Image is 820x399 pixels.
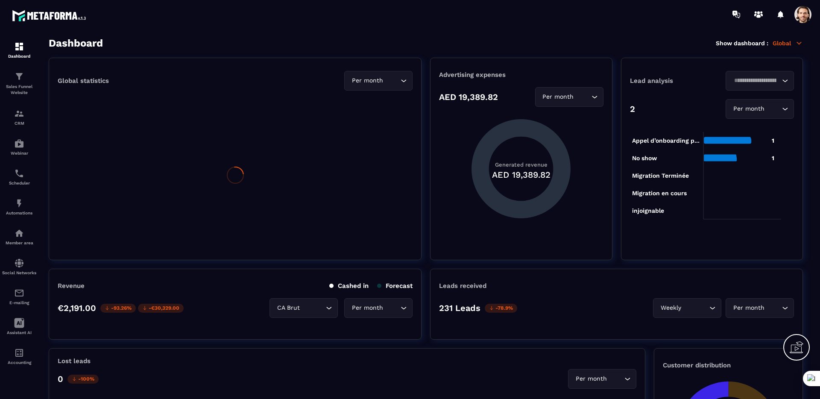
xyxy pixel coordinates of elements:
tspan: injoignable [632,207,664,214]
p: Member area [2,241,36,245]
img: accountant [14,348,24,358]
div: Search for option [726,71,794,91]
img: formation [14,109,24,119]
p: Advertising expenses [439,71,603,79]
a: automationsautomationsAutomations [2,192,36,222]
p: Webinar [2,151,36,155]
p: Global statistics [58,77,109,85]
div: Search for option [344,298,413,318]
div: Search for option [344,71,413,91]
span: Per month [541,92,576,102]
p: -100% [67,375,99,384]
a: formationformationCRM [2,102,36,132]
input: Search for option [683,303,707,313]
div: Search for option [653,298,721,318]
p: Assistant AI [2,330,36,335]
p: Cashed in [329,282,369,290]
input: Search for option [731,76,780,85]
input: Search for option [576,92,589,102]
img: email [14,288,24,298]
div: Search for option [535,87,603,107]
img: social-network [14,258,24,268]
div: Search for option [269,298,338,318]
p: Leads received [439,282,486,290]
span: Per month [731,303,766,313]
span: CA Brut [275,303,302,313]
p: -93.26% [100,304,136,313]
div: Search for option [568,369,636,389]
img: formation [14,41,24,52]
div: Search for option [726,99,794,119]
a: schedulerschedulerScheduler [2,162,36,192]
p: Global [773,39,803,47]
p: AED 19,389.82 [439,92,498,102]
tspan: No show [632,155,657,161]
a: social-networksocial-networkSocial Networks [2,252,36,282]
p: Customer distribution [663,361,794,369]
div: Search for option [726,298,794,318]
img: automations [14,228,24,238]
tspan: Migration Terminée [632,172,688,179]
p: 0 [58,374,63,384]
tspan: Appel d’onboarding p... [632,137,699,144]
input: Search for option [609,374,622,384]
tspan: Migration en cours [632,190,686,197]
p: Lost leads [58,357,91,365]
a: automationsautomationsMember area [2,222,36,252]
p: Accounting [2,360,36,365]
p: -78.9% [485,304,517,313]
p: Automations [2,211,36,215]
span: Per month [350,303,385,313]
img: automations [14,138,24,149]
input: Search for option [302,303,324,313]
p: -€30,329.00 [138,304,184,313]
p: 231 Leads [439,303,480,313]
span: Weekly [659,303,683,313]
span: Per month [731,104,766,114]
a: emailemailE-mailing [2,282,36,311]
p: Sales Funnel Website [2,84,36,96]
img: logo [12,8,89,23]
p: Forecast [377,282,413,290]
img: automations [14,198,24,208]
a: Assistant AI [2,311,36,341]
input: Search for option [385,303,398,313]
input: Search for option [385,76,398,85]
img: formation [14,71,24,82]
p: Scheduler [2,181,36,185]
h3: Dashboard [49,37,103,49]
span: Per month [350,76,385,85]
a: formationformationDashboard [2,35,36,65]
p: 2 [630,104,635,114]
a: accountantaccountantAccounting [2,341,36,371]
a: automationsautomationsWebinar [2,132,36,162]
p: Lead analysis [630,77,712,85]
span: Per month [574,374,609,384]
input: Search for option [766,303,780,313]
p: Dashboard [2,54,36,59]
p: Social Networks [2,270,36,275]
p: Show dashboard : [716,40,768,47]
input: Search for option [766,104,780,114]
p: E-mailing [2,300,36,305]
p: Revenue [58,282,85,290]
p: €2,191.00 [58,303,96,313]
p: CRM [2,121,36,126]
img: scheduler [14,168,24,179]
a: formationformationSales Funnel Website [2,65,36,102]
